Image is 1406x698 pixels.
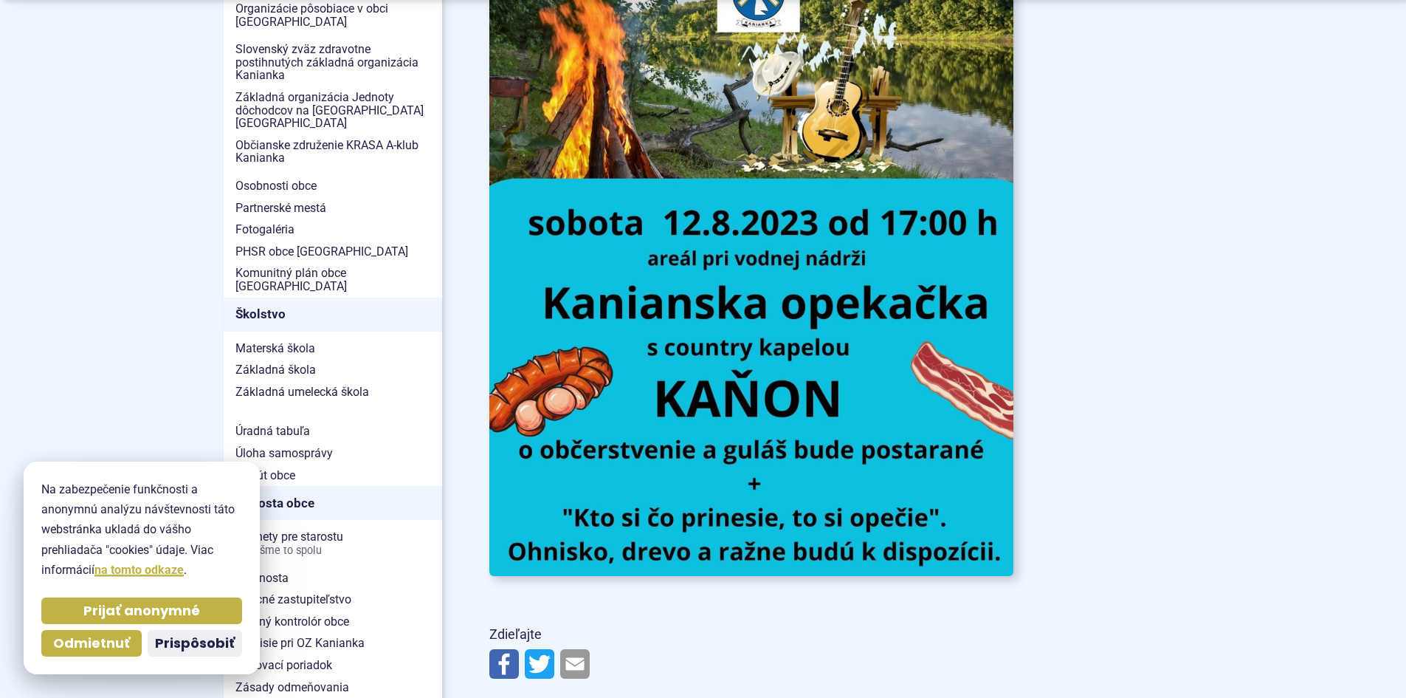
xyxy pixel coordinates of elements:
span: Základná umelecká škola [235,381,430,403]
a: Základná umelecká škola [224,381,442,403]
a: Hlavný kontrolór obce [224,611,442,633]
button: Prispôsobiť [148,630,242,657]
a: Partnerské mestá [224,197,442,219]
a: Materská škola [224,338,442,360]
img: Zdieľať na Twitteri [525,649,554,679]
span: Vyriešme to spolu [235,545,430,557]
span: Partnerské mestá [235,197,430,219]
span: Komunitný plán obce [GEOGRAPHIC_DATA] [235,262,430,297]
span: Základná organizácia Jednoty dôchodcov na [GEOGRAPHIC_DATA] [GEOGRAPHIC_DATA] [235,86,430,134]
span: Prispôsobiť [155,635,235,652]
a: Občianske združenie KRASA A-klub Kanianka [224,134,442,169]
a: Fotogaléria [224,219,442,241]
a: PHSR obce [GEOGRAPHIC_DATA] [224,241,442,263]
span: Štatút obce [235,465,430,487]
span: Odmietnuť [53,635,130,652]
span: PHSR obce [GEOGRAPHIC_DATA] [235,241,430,263]
span: Občianske združenie KRASA A-klub Kanianka [235,134,430,169]
a: Podnety pre starostuVyriešme to spolu [224,526,442,561]
button: Prijať anonymné [41,598,242,624]
a: Slovenský zväz zdravotne postihnutých základná organizácia Kanianka [224,38,442,86]
span: Úloha samosprávy [235,442,430,465]
span: Starosta obce [235,492,430,515]
a: Základná škola [224,359,442,381]
span: Slovenský zväz zdravotne postihnutých základná organizácia Kanianka [235,38,430,86]
span: Základná škola [235,359,430,381]
span: Osobnosti obce [235,175,430,197]
a: Školstvo [224,298,442,332]
span: Hlavný kontrolór obce [235,611,430,633]
a: Komisie pri OZ Kanianka [224,632,442,654]
a: Obecné zastupiteľstvo [224,589,442,611]
a: na tomto odkaze [94,563,184,577]
a: Osobnosti obce [224,175,442,197]
a: Rokovací poriadok [224,654,442,677]
span: Komisie pri OZ Kanianka [235,632,430,654]
a: Úradná tabuľa [224,420,442,442]
button: Odmietnuť [41,630,142,657]
span: Podnety pre starostu [235,526,430,561]
span: Úradná tabuľa [235,420,430,442]
span: Rokovací poriadok [235,654,430,677]
img: Zdieľať na Facebooku [489,649,519,679]
p: Zdieľajte [489,623,1013,646]
span: Školstvo [235,303,430,326]
a: Starosta obce [224,486,442,520]
a: Úloha samosprávy [224,442,442,465]
span: Obecné zastupiteľstvo [235,589,430,611]
span: Prednosta [235,567,430,589]
span: Materská škola [235,338,430,360]
a: Základná organizácia Jednoty dôchodcov na [GEOGRAPHIC_DATA] [GEOGRAPHIC_DATA] [224,86,442,134]
span: Prijať anonymné [83,603,200,620]
img: Zdieľať e-mailom [560,649,590,679]
p: Na zabezpečenie funkčnosti a anonymnú analýzu návštevnosti táto webstránka ukladá do vášho prehli... [41,479,242,580]
a: Prednosta [224,567,442,589]
a: Štatút obce [224,465,442,487]
span: Fotogaléria [235,219,430,241]
a: Komunitný plán obce [GEOGRAPHIC_DATA] [224,262,442,297]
